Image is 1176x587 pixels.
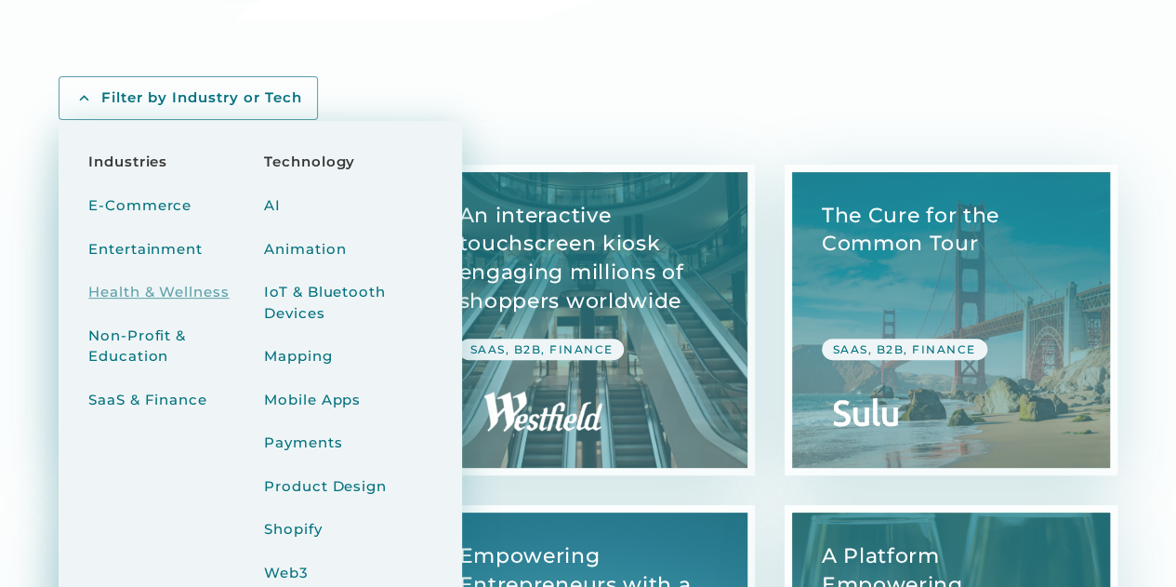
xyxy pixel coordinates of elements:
a: Non-Profit & Education [88,326,257,390]
a: Mapping [264,346,332,390]
div: Shopify [264,519,322,540]
div: Product Design [264,476,387,498]
a: Entertainment [88,239,203,283]
div: AI [264,195,281,217]
div: Animation [264,239,346,260]
a: View Case Study [792,172,1110,469]
a: Product Design [264,476,387,520]
a: SaaS & Finance [88,390,207,434]
h5: Technology [264,151,355,174]
a: Shopify [264,519,322,563]
a: AI [264,195,281,239]
div: Entertainment [88,239,203,260]
div: SaaS & Finance [88,390,207,411]
div: Mapping [264,346,332,367]
a: IoT & Bluetooth Devices [264,282,432,346]
a: Animation [264,239,346,283]
div: Filter by Industry or Tech [101,88,302,108]
div: Mobile Apps [264,390,361,411]
div: E-Commerce [88,195,192,217]
div: IoT & Bluetooth Devices [264,282,432,324]
a: Health & Wellness [88,282,229,326]
a: Mobile Apps [264,390,361,434]
div: Payments [264,433,342,454]
a: View Case Study [429,172,747,469]
div: Health & Wellness [88,282,229,303]
div: Non-Profit & Education [88,326,257,367]
a: Payments [264,433,342,476]
a: Filter by Industry or Tech [59,76,318,120]
a: E-Commerce [88,195,192,239]
h5: Industries [88,151,167,174]
div: Web3 [264,563,309,584]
